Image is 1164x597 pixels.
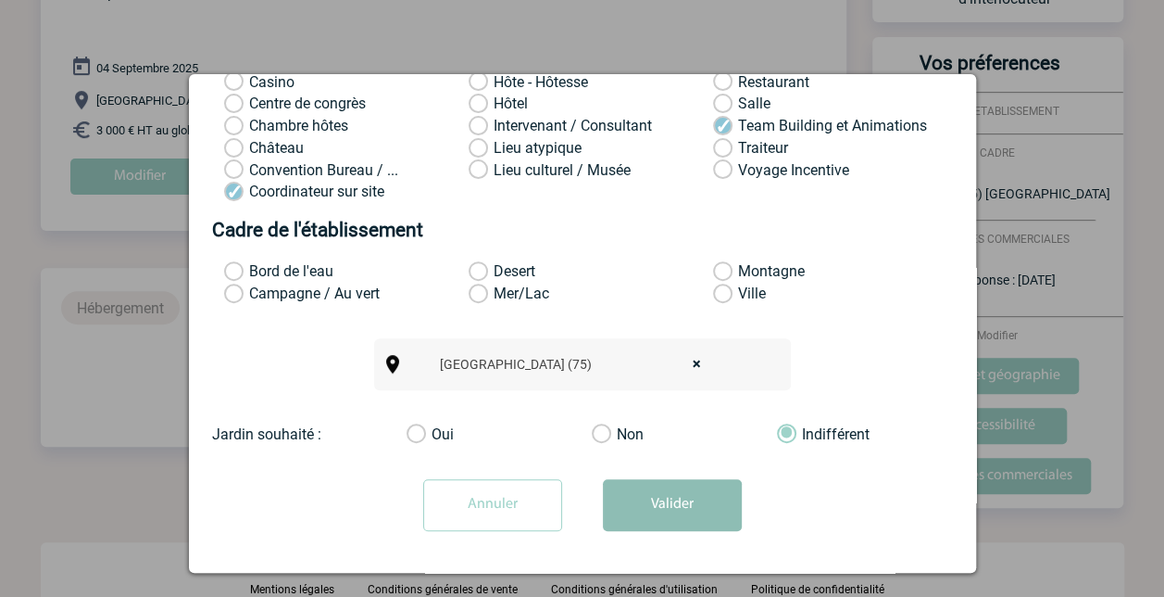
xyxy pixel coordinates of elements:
[713,285,762,303] label: Ville
[494,117,652,134] span: Intervenant / Consultant
[494,139,582,157] span: Lieu atypique
[432,351,720,377] span: Paris (75)
[494,95,528,112] span: Hôtel
[224,262,273,281] label: Bord de l'eau
[494,73,588,91] span: Hôte - Hôtesse
[738,161,849,179] span: Voyage Incentive
[249,117,348,134] span: Chambre hôtes
[738,73,809,91] span: Restaurant
[212,219,953,241] h2: Cadre de l'établissement
[494,161,631,179] span: Lieu culturel / Musée
[249,139,304,157] span: Château
[777,426,814,444] label: Indifférent
[224,285,273,303] label: Campagne / Au vert
[469,262,518,281] label: Desert
[603,479,742,531] button: Valider
[249,95,366,112] span: Centre de congrès
[249,183,384,200] span: Coordinateur sur site
[592,426,629,444] label: Non
[407,426,444,444] label: Oui
[693,351,701,377] span: ×
[738,117,927,134] span: Team Building et Animations
[713,262,762,281] label: Montagne
[423,479,562,531] input: Annuler
[249,73,294,91] span: Casino
[738,139,788,157] span: Traiteur
[469,285,518,303] label: Mer/Lac
[212,426,397,443] div: Jardin souhaité :
[249,161,398,179] span: Convention Bureau / Office de Tourisme / CDT / CRT
[738,95,770,112] span: Salle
